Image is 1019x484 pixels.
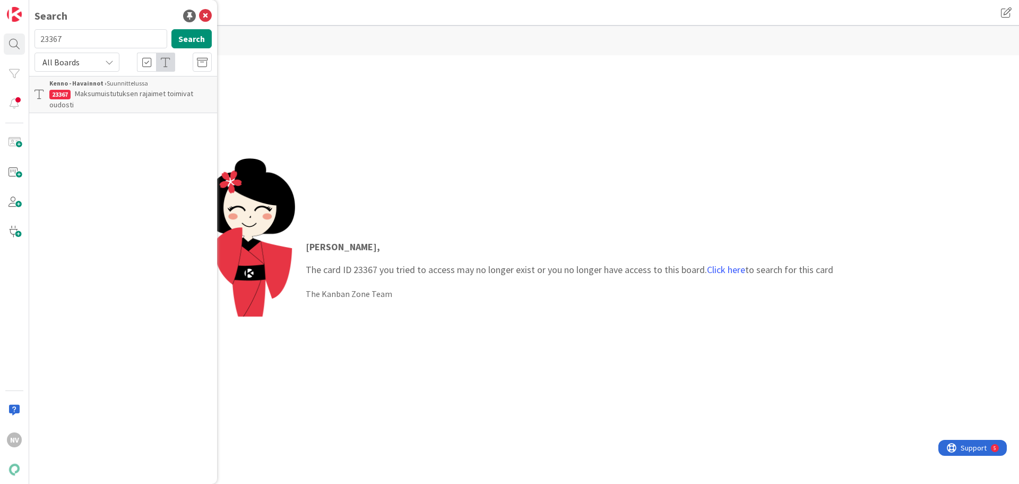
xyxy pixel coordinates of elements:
img: avatar [7,462,22,477]
div: Search [34,8,67,24]
div: 23367 [49,90,71,99]
b: Kenno - Havainnot › [49,79,107,87]
span: All Boards [42,57,80,67]
div: Suunnittelussa [49,79,212,88]
div: The Kanban Zone Team [306,287,833,300]
div: 5 [55,4,58,13]
span: Maksumuistutuksen rajaimet toimivat oudosti [49,89,193,109]
img: Visit kanbanzone.com [7,7,22,22]
a: Click here [707,264,745,276]
button: Search [171,29,212,48]
strong: [PERSON_NAME] , [306,241,380,253]
div: NV [7,432,22,447]
a: Kenno - Havainnot ›Suunnittelussa23367Maksumuistutuksen rajaimet toimivat oudosti [29,76,217,113]
p: The card ID 23367 you tried to access may no longer exist or you no longer have access to this bo... [306,240,833,277]
span: Support [22,2,48,14]
input: Search for title... [34,29,167,48]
